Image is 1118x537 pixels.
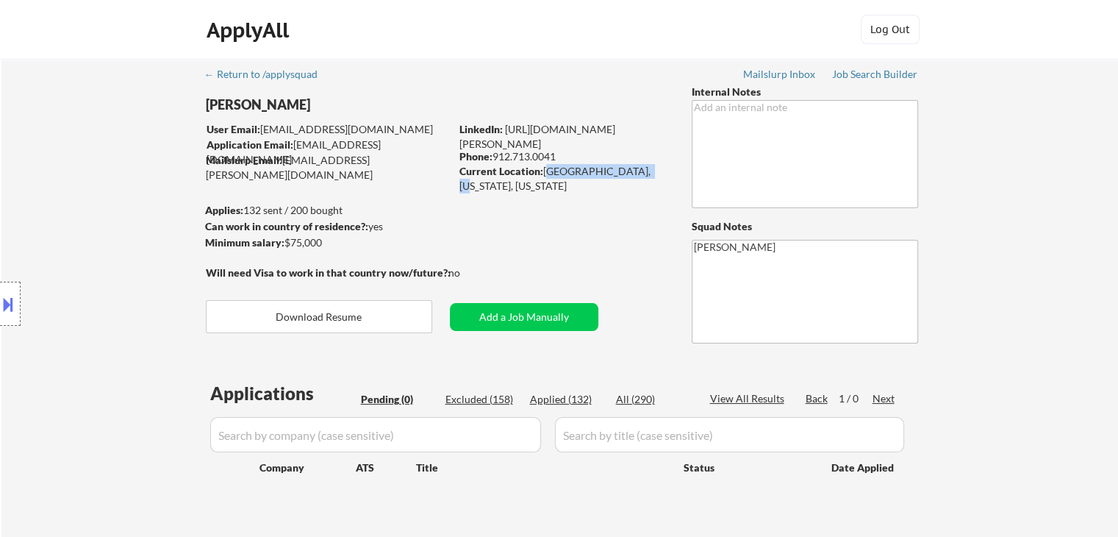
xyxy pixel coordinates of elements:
div: ← Return to /applysquad [204,69,332,79]
div: Squad Notes [692,219,918,234]
button: Download Resume [206,300,432,333]
div: All (290) [616,392,689,407]
div: Status [684,454,810,480]
div: Company [259,460,356,475]
div: Title [416,460,670,475]
div: no [448,266,490,280]
div: [EMAIL_ADDRESS][DOMAIN_NAME] [207,138,450,166]
div: Date Applied [831,460,896,475]
div: [GEOGRAPHIC_DATA], [US_STATE], [US_STATE] [459,164,667,193]
div: Internal Notes [692,85,918,99]
div: 1 / 0 [839,391,872,406]
div: ApplyAll [207,18,293,43]
div: Next [872,391,896,406]
a: Job Search Builder [832,68,918,83]
div: yes [205,219,445,234]
div: Job Search Builder [832,69,918,79]
div: View All Results [710,391,789,406]
div: 132 sent / 200 bought [205,203,450,218]
input: Search by title (case sensitive) [555,417,904,452]
div: Pending (0) [361,392,434,407]
strong: Current Location: [459,165,543,177]
div: ATS [356,460,416,475]
strong: Can work in country of residence?: [205,220,368,232]
div: 912.713.0041 [459,149,667,164]
div: [PERSON_NAME] [206,96,508,114]
strong: LinkedIn: [459,123,503,135]
div: Applied (132) [530,392,603,407]
div: [EMAIL_ADDRESS][DOMAIN_NAME] [207,122,450,137]
a: Mailslurp Inbox [743,68,817,83]
div: Applications [210,385,356,402]
a: ← Return to /applysquad [204,68,332,83]
div: [EMAIL_ADDRESS][PERSON_NAME][DOMAIN_NAME] [206,153,450,182]
input: Search by company (case sensitive) [210,417,541,452]
div: Excluded (158) [445,392,519,407]
a: [URL][DOMAIN_NAME][PERSON_NAME] [459,123,615,150]
div: Mailslurp Inbox [743,69,817,79]
button: Log Out [861,15,920,44]
strong: Phone: [459,150,492,163]
strong: Will need Visa to work in that country now/future?: [206,266,451,279]
button: Add a Job Manually [450,303,598,331]
div: Back [806,391,829,406]
div: $75,000 [205,235,450,250]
